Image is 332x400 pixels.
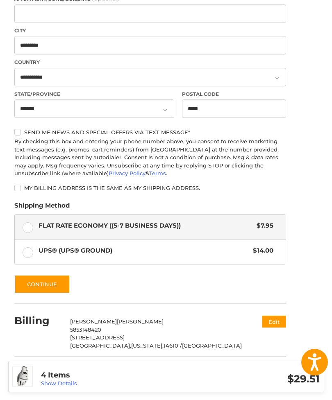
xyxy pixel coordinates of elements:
h3: 4 Items [41,371,180,380]
label: My billing address is the same as my shipping address. [14,185,286,191]
button: Continue [14,275,70,294]
span: [GEOGRAPHIC_DATA], [70,342,131,349]
button: Edit [262,316,286,328]
span: [US_STATE], [131,342,164,349]
span: 5853148420 [70,326,101,333]
span: [STREET_ADDRESS] [70,334,125,341]
label: City [14,27,286,34]
div: By checking this box and entering your phone number above, you consent to receive marketing text ... [14,138,286,178]
label: Postal Code [182,90,286,98]
label: Send me news and special offers via text message* [14,129,286,136]
img: PowerBilt Sure-Soft Golf Gloves [13,366,32,386]
h3: $29.51 [180,373,320,385]
a: Show Details [41,380,77,386]
span: $14.00 [249,246,274,255]
span: [PERSON_NAME] [117,318,164,325]
label: Country [14,59,286,66]
h2: Billing [14,314,62,327]
span: [PERSON_NAME] [70,318,117,325]
span: 14610 / [164,342,182,349]
a: Terms [149,170,166,176]
label: State/Province [14,90,174,98]
span: UPS® (UPS® Ground) [39,246,249,255]
span: $7.95 [253,221,274,231]
span: [GEOGRAPHIC_DATA] [182,342,242,349]
span: Flat Rate Economy ((5-7 Business Days)) [39,221,253,231]
a: Privacy Policy [109,170,146,176]
legend: Shipping Method [14,201,70,214]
